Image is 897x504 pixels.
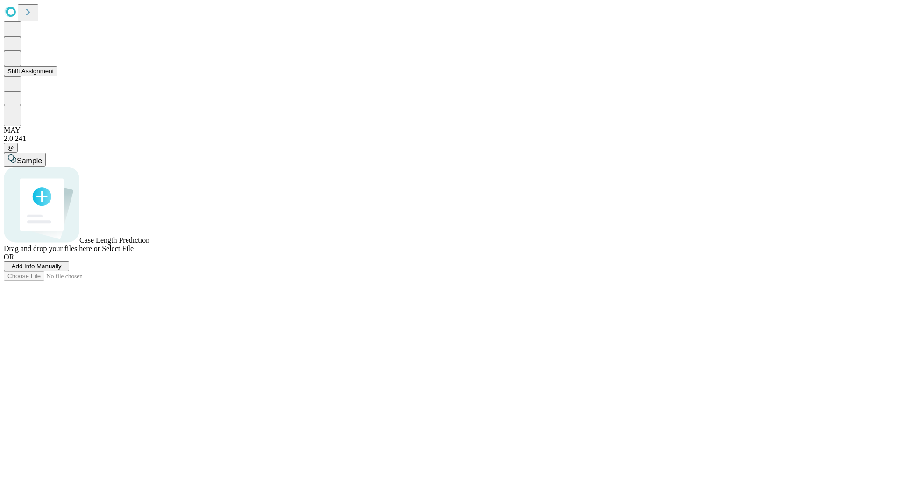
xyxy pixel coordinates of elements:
[4,66,57,76] button: Shift Assignment
[17,157,42,165] span: Sample
[4,153,46,167] button: Sample
[7,144,14,151] span: @
[4,253,14,261] span: OR
[12,263,62,270] span: Add Info Manually
[102,245,134,252] span: Select File
[4,261,69,271] button: Add Info Manually
[79,236,149,244] span: Case Length Prediction
[4,245,100,252] span: Drag and drop your files here or
[4,126,893,134] div: MAY
[4,143,18,153] button: @
[4,134,893,143] div: 2.0.241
